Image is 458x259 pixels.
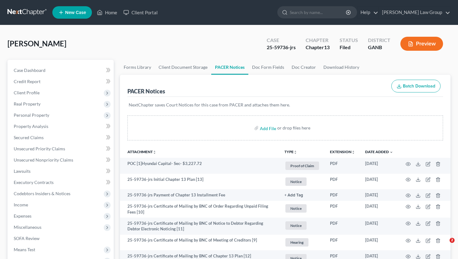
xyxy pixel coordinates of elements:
[360,158,398,174] td: [DATE]
[248,60,288,75] a: Doc Form Fields
[340,37,358,44] div: Status
[9,154,114,166] a: Unsecured Nonpriority Claims
[14,124,48,129] span: Property Analysis
[389,150,393,154] i: expand_more
[120,60,155,75] a: Forms Library
[379,7,450,18] a: [PERSON_NAME] Law Group
[325,201,360,218] td: PDF
[284,193,303,197] button: + Add Tag
[277,125,310,131] div: or drop files here
[285,204,307,213] span: Notice
[267,37,296,44] div: Case
[325,235,360,251] td: PDF
[365,149,393,154] a: Date Added expand_more
[14,79,41,84] span: Credit Report
[14,236,40,241] span: SOFA Review
[293,150,297,154] i: unfold_more
[9,177,114,188] a: Executory Contracts
[325,218,360,235] td: PDF
[360,189,398,200] td: [DATE]
[320,60,363,75] a: Download History
[403,83,435,89] span: Batch Download
[14,90,40,95] span: Client Profile
[120,7,161,18] a: Client Portal
[325,174,360,190] td: PDF
[94,7,120,18] a: Home
[284,161,320,171] a: Proof of Claim
[120,189,280,200] td: 25-59736-jrs Payment of Chapter 13 Installment Fee
[306,44,330,51] div: Chapter
[360,218,398,235] td: [DATE]
[9,121,114,132] a: Property Analysis
[267,44,296,51] div: 25-59736-jrs
[285,177,307,186] span: Notice
[360,201,398,218] td: [DATE]
[14,146,65,151] span: Unsecured Priority Claims
[9,132,114,143] a: Secured Claims
[340,44,358,51] div: Filed
[284,220,320,231] a: Notice
[14,191,70,196] span: Codebtors Insiders & Notices
[285,238,308,247] span: Hearing
[14,101,41,106] span: Real Property
[120,235,280,251] td: 25-59736-jrs Certificate of Mailing by BNC of Meeting of Creditors [9]
[14,213,31,219] span: Expenses
[360,174,398,190] td: [DATE]
[211,60,248,75] a: PACER Notices
[14,168,31,174] span: Lawsuits
[120,218,280,235] td: 25-59736-jrs Certificate of Mailing by BNC of Notice to Debtor Regarding Debtor Electronic Notici...
[284,177,320,187] a: Notice
[9,143,114,154] a: Unsecured Priority Claims
[9,233,114,244] a: SOFA Review
[285,162,319,170] span: Proof of Claim
[155,60,211,75] a: Client Document Storage
[153,150,156,154] i: unfold_more
[14,202,28,207] span: Income
[284,203,320,214] a: Notice
[14,112,49,118] span: Personal Property
[288,60,320,75] a: Doc Creator
[400,37,443,51] button: Preview
[127,87,165,95] div: PACER Notices
[284,192,320,198] a: + Add Tag
[351,150,355,154] i: unfold_more
[325,158,360,174] td: PDF
[324,44,330,50] span: 13
[306,37,330,44] div: Chapter
[14,157,73,162] span: Unsecured Nonpriority Claims
[14,68,45,73] span: Case Dashboard
[120,201,280,218] td: 25-59736-jrs Certificate of Mailing by BNC of Order Regarding Unpaid Filing Fees [10]
[391,80,441,93] button: Batch Download
[330,149,355,154] a: Extensionunfold_more
[9,166,114,177] a: Lawsuits
[368,37,390,44] div: District
[120,158,280,174] td: POC [1]Hyundai Capital- Sec- $3,227.72
[7,39,66,48] span: [PERSON_NAME]
[325,189,360,200] td: PDF
[9,65,114,76] a: Case Dashboard
[120,174,280,190] td: 25-59736-jrs Initial Chapter 13 Plan [13]
[129,102,442,108] p: NextChapter saves Court Notices for this case from PACER and attaches them here.
[368,44,390,51] div: GANB
[285,221,307,230] span: Notice
[14,247,35,252] span: Means Test
[357,7,378,18] a: Help
[14,135,44,140] span: Secured Claims
[450,238,455,243] span: 2
[284,150,297,154] button: TYPEunfold_more
[284,237,320,247] a: Hearing
[290,7,347,18] input: Search by name...
[437,238,452,253] iframe: Intercom live chat
[65,10,86,15] span: New Case
[127,149,156,154] a: Attachmentunfold_more
[360,235,398,251] td: [DATE]
[9,76,114,87] a: Credit Report
[14,224,41,230] span: Miscellaneous
[14,180,54,185] span: Executory Contracts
